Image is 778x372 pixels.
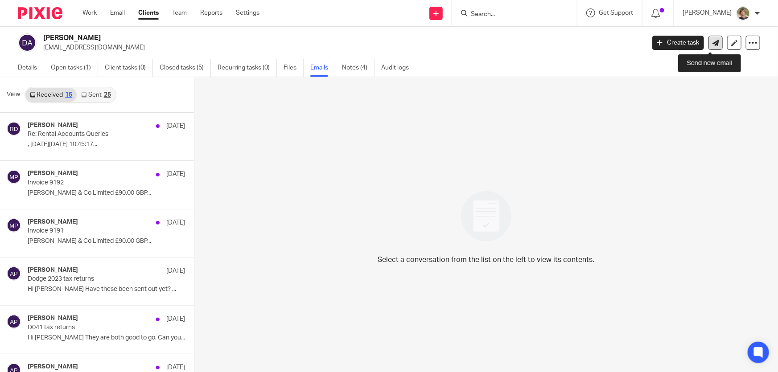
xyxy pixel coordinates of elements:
h4: [PERSON_NAME] [28,122,78,129]
p: Re: Rental Accounts Queries [28,131,154,138]
p: [PERSON_NAME] & Co Limited £90.00 GBP... [28,237,185,245]
h2: [PERSON_NAME] [43,33,520,43]
p: [DATE] [166,218,185,227]
h4: [PERSON_NAME] [28,266,78,274]
input: Search [470,11,550,19]
img: svg%3E [7,218,21,233]
img: image [455,185,517,247]
a: Reports [200,8,222,17]
img: svg%3E [7,170,21,184]
p: Invoice 9191 [28,227,154,235]
a: Files [284,59,304,77]
h4: [PERSON_NAME] [28,315,78,322]
img: svg%3E [7,266,21,281]
img: High%20Res%20Andrew%20Price%20Accountants_Poppy%20Jakes%20photography-1142.jpg [736,6,750,20]
a: Settings [236,8,259,17]
p: [DATE] [166,122,185,131]
a: Closed tasks (5) [160,59,211,77]
p: [PERSON_NAME] & Co Limited £90.00 GBP... [28,189,185,197]
p: Hi [PERSON_NAME] Have these been sent out yet? ... [28,286,185,293]
img: svg%3E [7,122,21,136]
a: Notes (4) [342,59,375,77]
p: Invoice 9192 [28,179,154,187]
p: [DATE] [166,315,185,323]
a: Details [18,59,44,77]
a: Client tasks (0) [105,59,153,77]
a: Team [172,8,187,17]
img: svg%3E [18,33,37,52]
p: Dodge 2023 tax returns [28,275,154,283]
a: Received15 [25,88,77,102]
a: Sent25 [77,88,115,102]
a: Audit logs [381,59,416,77]
img: Pixie [18,7,62,19]
a: Recurring tasks (0) [218,59,277,77]
h4: [PERSON_NAME] [28,170,78,177]
img: svg%3E [7,315,21,329]
a: Email [110,8,125,17]
a: Create task [652,36,704,50]
h4: [PERSON_NAME] [28,218,78,226]
a: Emails [310,59,335,77]
span: View [7,90,20,99]
span: Get Support [599,10,633,16]
p: , [DATE][DATE] 10:45:17... [28,141,185,148]
a: Clients [138,8,159,17]
p: [DATE] [166,170,185,179]
h4: [PERSON_NAME] [28,363,78,371]
a: Work [82,8,97,17]
p: Hi [PERSON_NAME] They are both good to go. Can you... [28,334,185,342]
p: [PERSON_NAME] [683,8,732,17]
p: D041 tax returns [28,324,154,331]
p: [EMAIL_ADDRESS][DOMAIN_NAME] [43,43,639,52]
p: [DATE] [166,266,185,275]
p: [DATE] [166,363,185,372]
a: Open tasks (1) [51,59,98,77]
p: Select a conversation from the list on the left to view its contents. [378,254,595,265]
div: 25 [104,92,111,98]
div: 15 [65,92,72,98]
